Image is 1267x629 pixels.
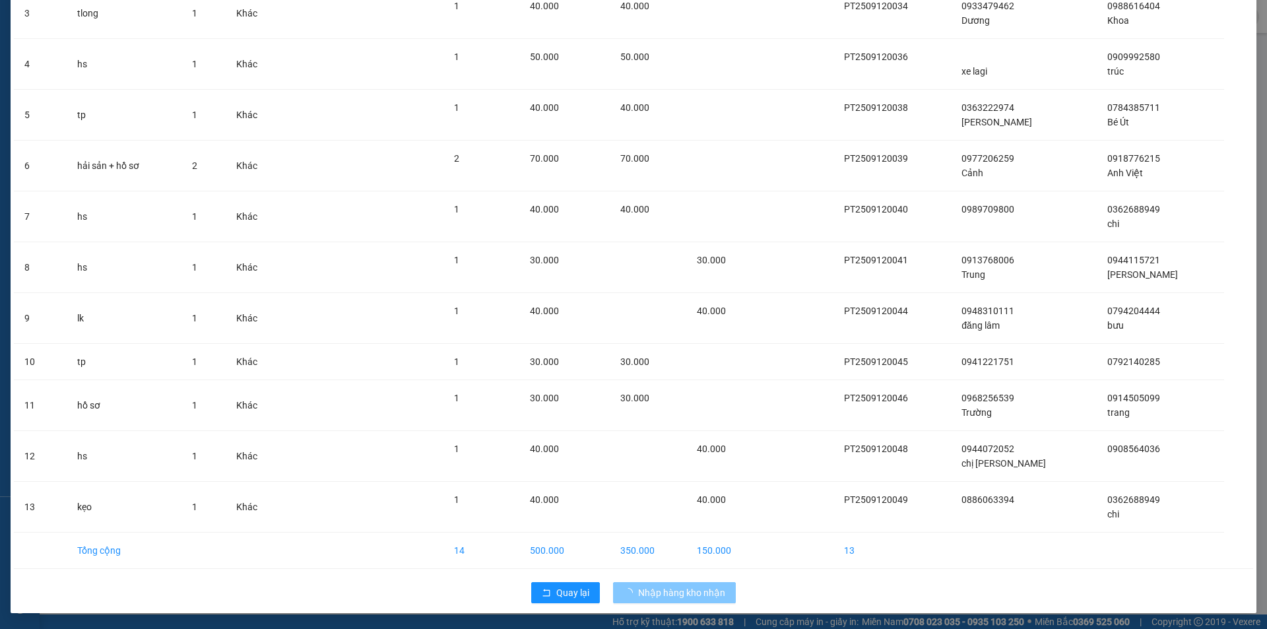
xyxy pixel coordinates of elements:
[530,393,559,403] span: 30.000
[454,204,459,215] span: 1
[961,407,992,418] span: Trường
[14,90,67,141] td: 5
[961,1,1014,11] span: 0933479462
[454,1,459,11] span: 1
[697,306,726,316] span: 40.000
[620,356,649,367] span: 30.000
[14,39,67,90] td: 4
[226,482,284,533] td: Khác
[961,204,1014,215] span: 0989709800
[226,344,284,380] td: Khác
[14,242,67,293] td: 8
[620,102,649,113] span: 40.000
[1107,51,1160,62] span: 0909992580
[454,255,459,265] span: 1
[67,533,181,569] td: Tổng cộng
[961,168,983,178] span: Cảnh
[530,102,559,113] span: 40.000
[454,306,459,316] span: 1
[530,444,559,454] span: 40.000
[620,51,649,62] span: 50.000
[542,588,551,599] span: rollback
[192,211,197,222] span: 1
[67,141,181,191] td: hải sản + hồ sơ
[610,533,686,569] td: 350.000
[443,533,519,569] td: 14
[1107,218,1119,229] span: chi
[1107,168,1143,178] span: Anh Việt
[1107,102,1160,113] span: 0784385711
[844,51,908,62] span: PT2509120036
[620,204,649,215] span: 40.000
[1107,117,1129,127] span: Bé Út
[1107,66,1124,77] span: trúc
[226,380,284,431] td: Khác
[226,191,284,242] td: Khác
[844,494,908,505] span: PT2509120049
[530,255,559,265] span: 30.000
[226,90,284,141] td: Khác
[1107,393,1160,403] span: 0914505099
[67,242,181,293] td: hs
[67,39,181,90] td: hs
[1107,356,1160,367] span: 0792140285
[14,482,67,533] td: 13
[1107,255,1160,265] span: 0944115721
[454,356,459,367] span: 1
[844,1,908,11] span: PT2509120034
[624,588,638,597] span: loading
[961,117,1032,127] span: [PERSON_NAME]
[961,306,1014,316] span: 0948310111
[530,51,559,62] span: 50.000
[454,494,459,505] span: 1
[961,356,1014,367] span: 0941221751
[1107,509,1119,519] span: chi
[961,494,1014,505] span: 0886063394
[961,444,1014,454] span: 0944072052
[961,66,987,77] span: xe lagi
[961,255,1014,265] span: 0913768006
[961,269,985,280] span: Trung
[844,393,908,403] span: PT2509120046
[530,494,559,505] span: 40.000
[1107,444,1160,454] span: 0908564036
[844,356,908,367] span: PT2509120045
[1107,306,1160,316] span: 0794204444
[67,191,181,242] td: hs
[192,59,197,69] span: 1
[226,293,284,344] td: Khác
[620,393,649,403] span: 30.000
[226,141,284,191] td: Khác
[14,344,67,380] td: 10
[226,431,284,482] td: Khác
[192,8,197,18] span: 1
[192,110,197,120] span: 1
[530,204,559,215] span: 40.000
[226,242,284,293] td: Khác
[1107,153,1160,164] span: 0918776215
[67,482,181,533] td: kẹo
[961,393,1014,403] span: 0968256539
[192,502,197,512] span: 1
[697,494,726,505] span: 40.000
[961,153,1014,164] span: 0977206259
[67,431,181,482] td: hs
[1107,15,1129,26] span: Khoa
[14,431,67,482] td: 12
[833,533,951,569] td: 13
[1107,269,1178,280] span: [PERSON_NAME]
[844,204,908,215] span: PT2509120040
[530,306,559,316] span: 40.000
[226,39,284,90] td: Khác
[844,153,908,164] span: PT2509120039
[1107,1,1160,11] span: 0988616404
[620,153,649,164] span: 70.000
[67,344,181,380] td: tp
[556,585,589,600] span: Quay lại
[192,313,197,323] span: 1
[14,293,67,344] td: 9
[454,153,459,164] span: 2
[697,255,726,265] span: 30.000
[530,356,559,367] span: 30.000
[530,153,559,164] span: 70.000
